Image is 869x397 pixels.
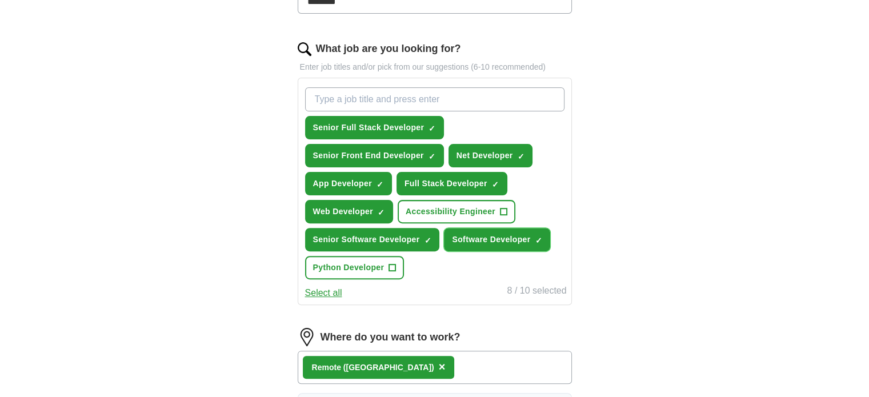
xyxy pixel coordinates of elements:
input: Type a job title and press enter [305,87,564,111]
button: Python Developer [305,256,405,279]
button: × [439,359,446,376]
span: Accessibility Engineer [406,206,495,218]
button: Net Developer✓ [448,144,533,167]
span: Software Developer [452,234,530,246]
button: App Developer✓ [305,172,392,195]
button: Accessibility Engineer [398,200,515,223]
button: Senior Full Stack Developer✓ [305,116,444,139]
span: ✓ [517,152,524,161]
span: Senior Front End Developer [313,150,424,162]
button: Senior Front End Developer✓ [305,144,444,167]
div: 8 / 10 selected [507,284,566,300]
span: ✓ [492,180,499,189]
span: ✓ [377,180,383,189]
button: Senior Software Developer✓ [305,228,440,251]
p: Enter job titles and/or pick from our suggestions (6-10 recommended) [298,61,572,73]
button: Select all [305,286,342,300]
div: Remote ([GEOGRAPHIC_DATA]) [312,362,434,374]
span: Python Developer [313,262,385,274]
span: App Developer [313,178,372,190]
img: location.png [298,328,316,346]
img: search.png [298,42,311,56]
button: Software Developer✓ [444,228,550,251]
span: Web Developer [313,206,373,218]
button: Full Stack Developer✓ [397,172,507,195]
label: Where do you want to work? [321,330,460,345]
span: × [439,360,446,373]
span: Senior Software Developer [313,234,420,246]
span: ✓ [535,236,542,245]
button: Web Developer✓ [305,200,393,223]
span: ✓ [424,236,431,245]
span: Net Developer [456,150,513,162]
span: Senior Full Stack Developer [313,122,425,134]
label: What job are you looking for? [316,41,461,57]
span: Full Stack Developer [405,178,487,190]
span: ✓ [429,152,435,161]
span: ✓ [378,208,385,217]
span: ✓ [429,124,435,133]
